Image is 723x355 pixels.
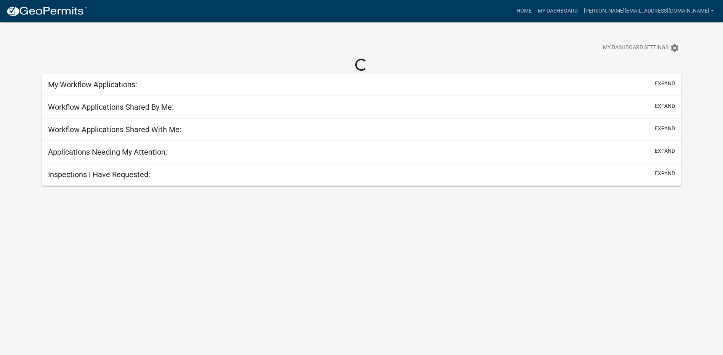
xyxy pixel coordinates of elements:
[535,4,581,18] a: My Dashboard
[48,102,174,112] h5: Workflow Applications Shared By Me:
[48,147,167,157] h5: Applications Needing My Attention:
[655,170,675,177] button: expand
[48,125,181,134] h5: Workflow Applications Shared With Me:
[655,125,675,133] button: expand
[48,80,137,89] h5: My Workflow Applications:
[655,80,675,88] button: expand
[655,102,675,110] button: expand
[670,43,679,53] i: settings
[513,4,535,18] a: Home
[655,147,675,155] button: expand
[597,40,685,55] button: My Dashboard Settingssettings
[581,4,717,18] a: [PERSON_NAME][EMAIL_ADDRESS][DOMAIN_NAME]
[603,43,668,53] span: My Dashboard Settings
[48,170,150,179] h5: Inspections I Have Requested:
